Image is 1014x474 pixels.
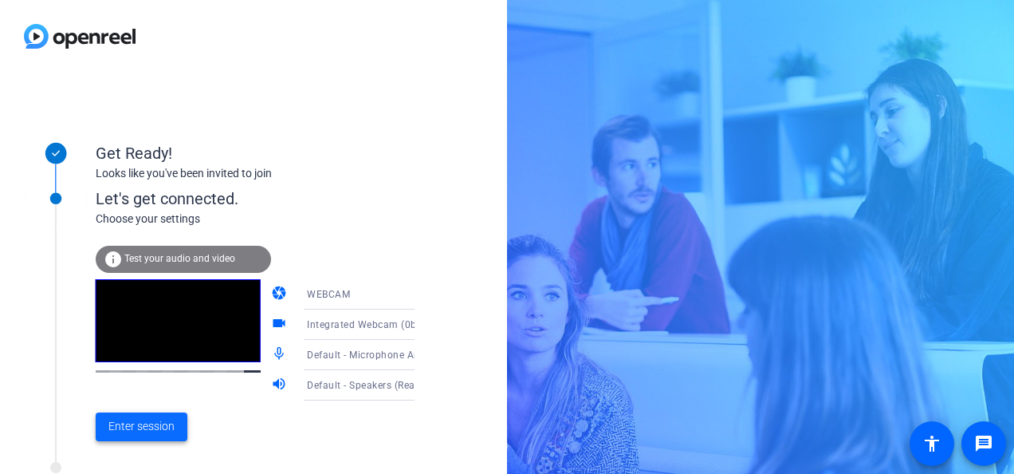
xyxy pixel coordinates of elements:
mat-icon: accessibility [922,434,941,453]
div: Choose your settings [96,211,447,227]
mat-icon: info [104,250,123,269]
div: Looks like you've been invited to join [96,165,415,182]
mat-icon: camera [271,285,290,304]
button: Enter session [96,413,187,441]
div: Let's get connected. [96,187,447,211]
div: Get Ready! [96,141,415,165]
span: Test your audio and video [124,253,235,264]
span: Default - Speakers (Realtek(R) Audio) [307,378,479,391]
mat-icon: mic_none [271,346,290,365]
span: Default - Microphone Array (Realtek(R) Audio) [307,348,520,361]
span: Integrated Webcam (0bda:5551) [307,318,459,330]
span: Enter session [108,418,175,435]
mat-icon: volume_up [271,376,290,395]
mat-icon: videocam [271,315,290,334]
mat-icon: message [974,434,993,453]
span: WEBCAM [307,289,350,300]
